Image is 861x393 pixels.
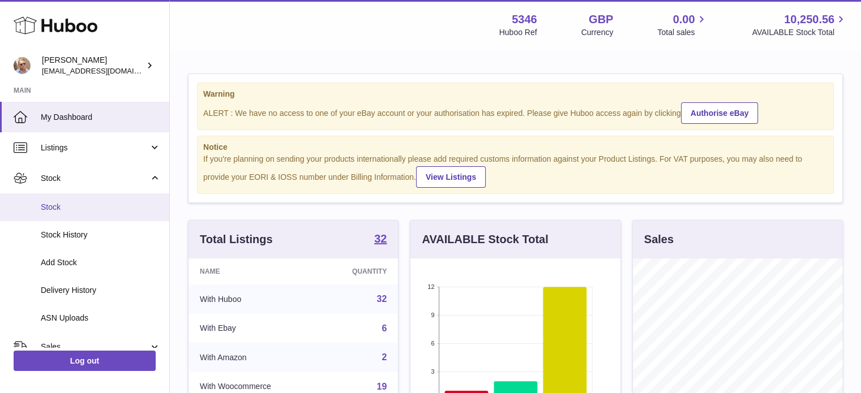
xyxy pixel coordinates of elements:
img: support@radoneltd.co.uk [14,57,31,74]
a: 10,250.56 AVAILABLE Stock Total [752,12,847,38]
text: 6 [431,340,435,347]
span: Total sales [657,27,708,38]
div: [PERSON_NAME] [42,55,144,76]
a: 32 [374,233,387,247]
span: 0.00 [673,12,695,27]
text: 9 [431,312,435,318]
span: Delivery History [41,285,161,296]
span: AVAILABLE Stock Total [752,27,847,38]
td: With Ebay [189,314,319,343]
span: Stock [41,202,161,213]
text: 12 [428,283,435,290]
th: Quantity [319,258,399,284]
div: Currency [581,27,614,38]
td: With Amazon [189,343,319,372]
h3: Sales [644,232,674,247]
strong: 5346 [512,12,537,27]
text: 3 [431,368,435,375]
a: 19 [377,382,387,391]
span: [EMAIL_ADDRESS][DOMAIN_NAME] [42,66,166,75]
span: Stock History [41,230,161,240]
a: 2 [382,352,387,362]
span: My Dashboard [41,112,161,123]
div: If you're planning on sending your products internationally please add required customs informati... [203,154,828,188]
span: ASN Uploads [41,313,161,323]
div: Huboo Ref [499,27,537,38]
h3: Total Listings [200,232,273,247]
span: Sales [41,342,149,352]
th: Name [189,258,319,284]
span: 10,250.56 [784,12,834,27]
h3: AVAILABLE Stock Total [422,232,548,247]
a: 0.00 Total sales [657,12,708,38]
a: 32 [377,294,387,304]
strong: GBP [589,12,613,27]
a: 6 [382,323,387,333]
span: Add Stock [41,257,161,268]
td: With Huboo [189,284,319,314]
a: Authorise eBay [681,102,759,124]
span: Listings [41,142,149,153]
div: ALERT : We have no access to one of your eBay account or your authorisation has expired. Please g... [203,101,828,124]
a: View Listings [416,166,486,188]
a: Log out [14,351,156,371]
strong: Warning [203,89,828,100]
span: Stock [41,173,149,184]
strong: 32 [374,233,387,244]
strong: Notice [203,142,828,153]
